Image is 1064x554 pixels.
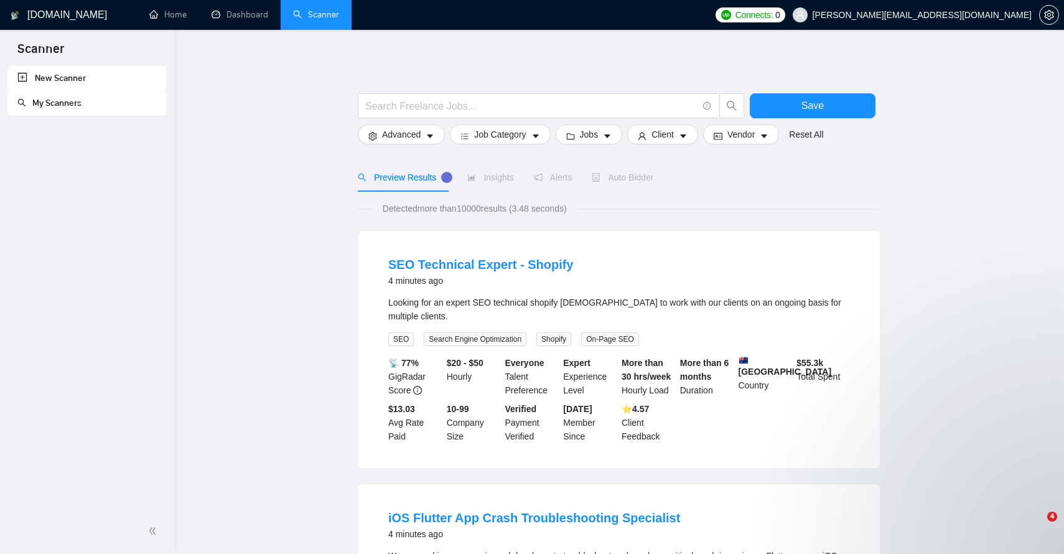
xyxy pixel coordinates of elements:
[563,358,590,368] b: Expert
[450,124,550,144] button: barsJob Categorycaret-down
[386,356,444,397] div: GigRadar Score
[750,93,875,118] button: Save
[293,9,339,20] a: searchScanner
[563,404,592,414] b: [DATE]
[720,100,744,111] span: search
[581,332,639,346] span: On-Page SEO
[388,332,414,346] span: SEO
[775,8,780,22] span: 0
[7,91,166,116] li: My Scanners
[592,172,653,182] span: Auto Bidder
[651,128,674,141] span: Client
[447,358,483,368] b: $20 - $50
[386,402,444,443] div: Avg Rate Paid
[149,9,187,20] a: homeHome
[441,172,452,183] div: Tooltip anchor
[358,172,447,182] span: Preview Results
[627,124,698,144] button: userClientcaret-down
[374,202,576,215] span: Detected more than 10000 results (3.48 seconds)
[603,131,612,141] span: caret-down
[413,386,422,395] span: info-circle
[444,356,503,397] div: Hourly
[7,66,166,91] li: New Scanner
[1039,5,1059,25] button: setting
[474,128,526,141] span: Job Category
[561,356,619,397] div: Experience Level
[714,131,722,141] span: idcard
[678,356,736,397] div: Duration
[1039,10,1059,20] a: setting
[368,131,377,141] span: setting
[619,356,678,397] div: Hourly Load
[7,40,74,66] span: Scanner
[703,124,779,144] button: idcardVendorcaret-down
[796,11,805,19] span: user
[580,128,599,141] span: Jobs
[388,296,850,323] div: Looking for an expert SEO technical shopify contractor to work with our clients on an ongoing bas...
[503,356,561,397] div: Talent Preference
[447,404,469,414] b: 10-99
[467,172,513,182] span: Insights
[388,511,680,525] a: iOS Flutter App Crash Troubleshooting Specialist
[760,131,768,141] span: caret-down
[388,258,573,271] a: SEO Technical Expert - Shopify
[148,525,161,537] span: double-left
[721,10,731,20] img: upwork-logo.png
[460,131,469,141] span: bars
[789,128,823,141] a: Reset All
[1022,512,1052,542] iframe: Intercom live chat
[736,356,795,397] div: Country
[365,98,698,114] input: Search Freelance Jobs...
[703,102,711,110] span: info-circle
[622,358,671,382] b: More than 30 hrs/week
[592,173,600,182] span: robot
[505,358,544,368] b: Everyone
[424,332,526,346] span: Search Engine Optimization
[388,527,680,542] div: 4 minutes ago
[503,402,561,443] div: Payment Verified
[735,8,773,22] span: Connects:
[534,172,572,182] span: Alerts
[1040,10,1058,20] span: setting
[17,66,156,91] a: New Scanner
[358,173,366,182] span: search
[727,128,755,141] span: Vendor
[561,402,619,443] div: Member Since
[679,131,688,141] span: caret-down
[739,356,832,377] b: [GEOGRAPHIC_DATA]
[388,358,419,368] b: 📡 77%
[467,173,476,182] span: area-chart
[17,98,82,108] a: searchMy Scanners
[388,404,415,414] b: $13.03
[11,6,19,26] img: logo
[382,128,421,141] span: Advanced
[556,124,623,144] button: folderJobscaret-down
[719,93,744,118] button: search
[794,356,852,397] div: Total Spent
[534,173,543,182] span: notification
[801,98,824,113] span: Save
[566,131,575,141] span: folder
[531,131,540,141] span: caret-down
[358,124,445,144] button: settingAdvancedcaret-down
[739,356,748,365] img: 🇦🇺
[1047,512,1057,522] span: 4
[505,404,537,414] b: Verified
[212,9,268,20] a: dashboardDashboard
[638,131,646,141] span: user
[388,273,573,288] div: 4 minutes ago
[536,332,571,346] span: Shopify
[796,358,823,368] b: $ 55.3k
[619,402,678,443] div: Client Feedback
[444,402,503,443] div: Company Size
[680,358,729,382] b: More than 6 months
[426,131,434,141] span: caret-down
[622,404,649,414] b: ⭐️ 4.57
